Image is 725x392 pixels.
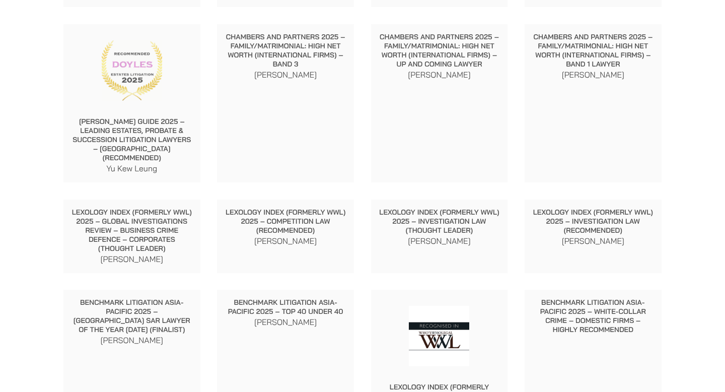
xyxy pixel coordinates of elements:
p: [PERSON_NAME] [225,69,346,81]
p: Lexology Index (formerly WWL) 2025 – Investigation Law (Thought Leader) [379,208,500,235]
p: Lexology Index (formerly WWL) 2025 – Investigation Law (Recommended) [533,208,654,235]
p: [PERSON_NAME] [71,253,192,265]
p: Benchmark Litigation Asia-Pacific 2025 – White-Collar Crime – Domestic Firms – Highly Recommended [533,298,654,334]
p: Chambers and Partners 2025 – Family/Matrimonial: High Net Worth (International Firms) – Band 3 [225,32,346,69]
p: [PERSON_NAME] [225,235,346,247]
p: Yu Kew Leung [71,162,192,174]
p: [PERSON_NAME] [379,235,500,247]
p: [PERSON_NAME] [533,69,654,81]
img: 2020-Who's Who Legal [409,306,469,366]
p: [PERSON_NAME] [379,69,500,81]
p: Chambers and Partners 2025 – Family/Matrimonial: High Net Worth (International Firms) – Band 1 La... [533,32,654,69]
p: Chambers and Partners 2025 – Family/Matrimonial: High Net Worth (International Firms) – Up and Co... [379,32,500,69]
p: Lexology Index (formerly WWL) 2025 – Competition Law (Recommended) [225,208,346,235]
p: Lexology Index (formerly WWL) 2025 – Global Investigations Review – Business Crime Defence – Corp... [71,208,192,253]
p: Benchmark Litigation Asia-Pacific 2025 – [GEOGRAPHIC_DATA] SAR Lawyer of the Year [DATE] (Finalist) [71,298,192,334]
p: [PERSON_NAME] [71,334,192,346]
p: [PERSON_NAME] [225,316,346,328]
p: [PERSON_NAME] [533,235,654,247]
p: [PERSON_NAME] Guide 2025 – Leading Estates, Probate & Succession Litigation Lawyers – [GEOGRAPHIC... [71,117,192,162]
p: Benchmark Litigation Asia-Pacific 2025 – Top 40 Under 40 [225,298,346,316]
